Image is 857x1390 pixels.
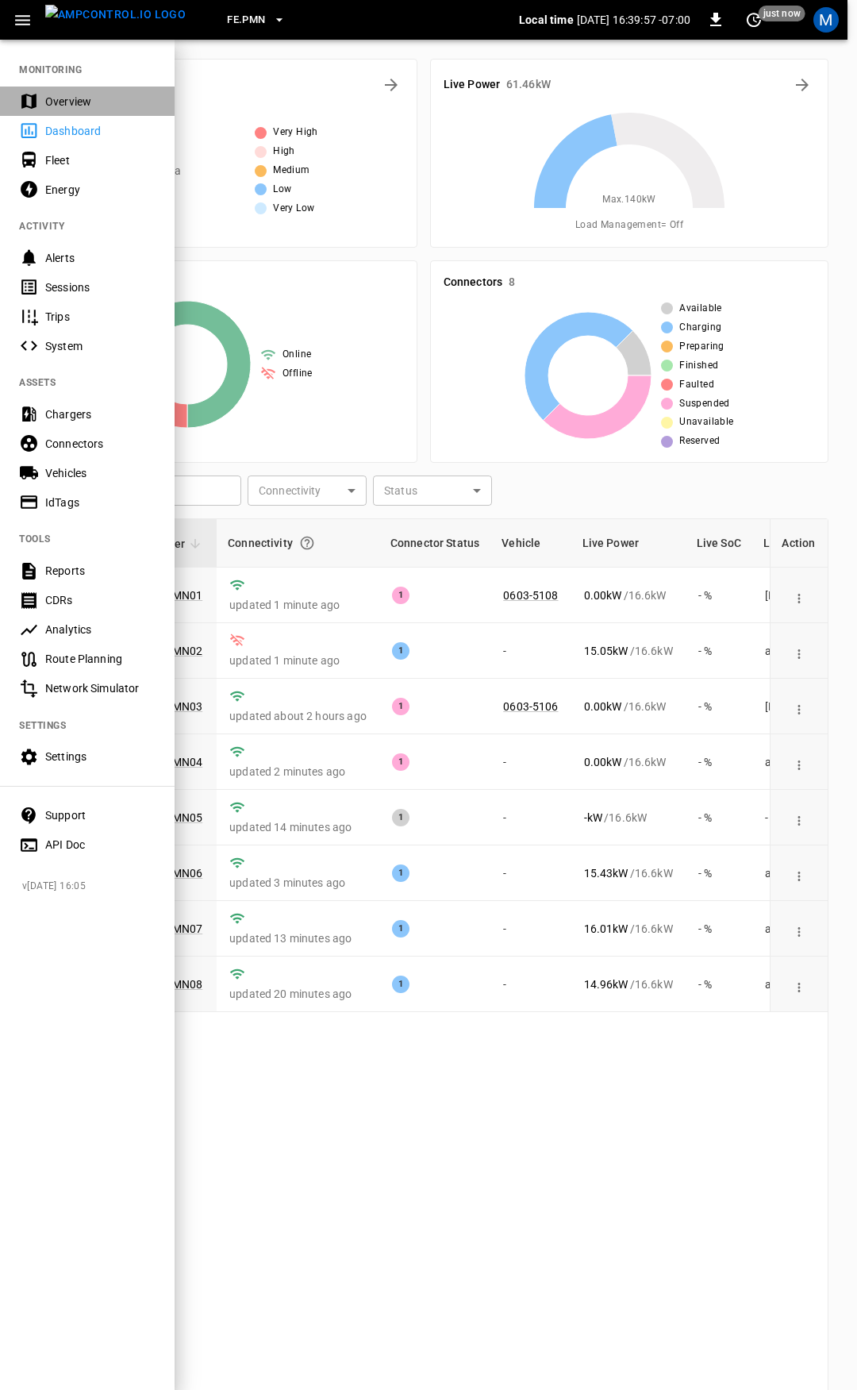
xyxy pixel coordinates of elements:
[45,749,156,764] div: Settings
[741,7,767,33] button: set refresh interval
[45,5,186,25] img: ampcontrol.io logo
[45,592,156,608] div: CDRs
[45,152,156,168] div: Fleet
[45,250,156,266] div: Alerts
[45,651,156,667] div: Route Planning
[45,680,156,696] div: Network Simulator
[45,94,156,110] div: Overview
[577,12,690,28] p: [DATE] 16:39:57 -07:00
[813,7,839,33] div: profile-icon
[45,123,156,139] div: Dashboard
[45,465,156,481] div: Vehicles
[45,807,156,823] div: Support
[22,879,162,895] span: v [DATE] 16:05
[45,563,156,579] div: Reports
[45,279,156,295] div: Sessions
[45,406,156,422] div: Chargers
[45,495,156,510] div: IdTags
[45,309,156,325] div: Trips
[759,6,805,21] span: just now
[45,436,156,452] div: Connectors
[519,12,574,28] p: Local time
[45,338,156,354] div: System
[45,837,156,853] div: API Doc
[227,11,265,29] span: FE.PMN
[45,182,156,198] div: Energy
[45,622,156,637] div: Analytics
